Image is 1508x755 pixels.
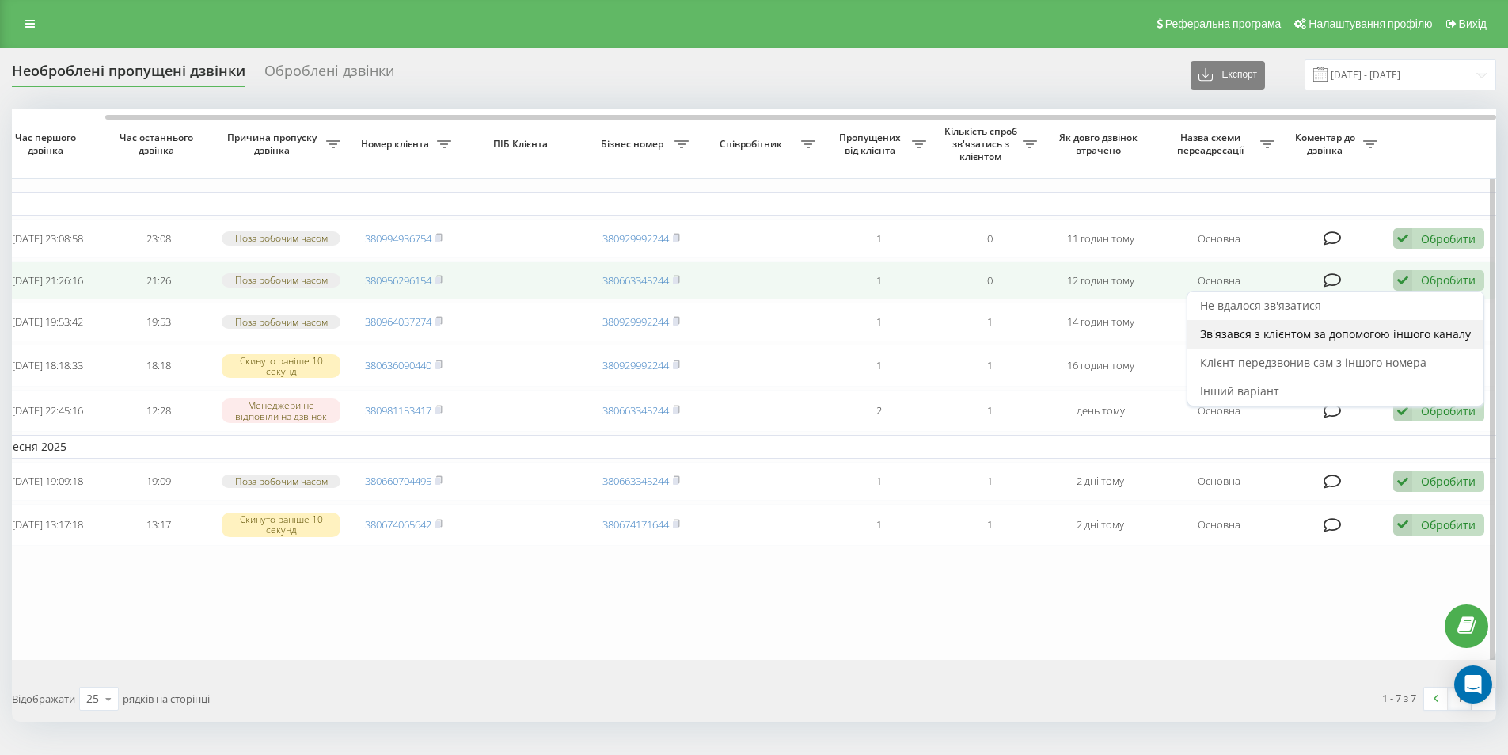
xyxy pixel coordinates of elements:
div: Обробити [1421,403,1476,418]
span: Налаштування профілю [1309,17,1432,30]
a: 380964037274 [365,315,431,329]
a: 380674171644 [602,517,669,532]
td: 23:08 [103,219,214,258]
div: Менеджери не відповіли на дзвінок [222,398,340,422]
div: Поза робочим часом [222,273,340,287]
span: Реферальна програма [1165,17,1282,30]
span: Зв'язався з клієнтом за допомогою іншого каналу [1200,326,1471,341]
td: Основна [1156,504,1282,546]
div: 25 [86,691,99,707]
span: Кількість спроб зв'язатись з клієнтом [942,125,1023,162]
span: Клієнт передзвонив сам з іншого номера [1200,355,1426,370]
a: 1 [1448,688,1472,710]
a: 380929992244 [602,315,669,329]
span: Коментар до дзвінка [1290,132,1363,156]
td: Основна [1156,261,1282,300]
span: Номер клієнта [356,138,437,151]
a: 380929992244 [602,231,669,246]
td: 2 [823,390,934,432]
div: 1 - 7 з 7 [1382,690,1416,706]
td: 0 [934,261,1045,300]
td: 16 годин тому [1045,345,1156,387]
td: Основна [1156,345,1282,387]
td: 1 [823,261,934,300]
td: 2 дні тому [1045,462,1156,501]
td: 1 [823,462,934,501]
td: 12 годин тому [1045,261,1156,300]
td: Основна [1156,219,1282,258]
span: рядків на сторінці [123,692,210,706]
td: 0 [934,219,1045,258]
td: 1 [934,504,1045,546]
td: 1 [823,303,934,341]
span: Інший варіант [1200,383,1279,398]
a: 380663345244 [602,474,669,488]
td: 1 [823,504,934,546]
button: Експорт [1191,61,1265,90]
a: 380929992244 [602,358,669,372]
td: 14 годин тому [1045,303,1156,341]
span: Час першого дзвінка [5,132,90,156]
td: Основна [1156,390,1282,432]
td: 18:18 [103,345,214,387]
td: 12:28 [103,390,214,432]
span: Як довго дзвінок втрачено [1058,132,1143,156]
td: 1 [934,303,1045,341]
td: день тому [1045,390,1156,432]
div: Обробити [1421,231,1476,246]
div: Обробити [1421,474,1476,489]
span: Бізнес номер [594,138,674,151]
span: Вихід [1459,17,1487,30]
div: Скинуто раніше 10 секунд [222,513,340,536]
a: 380994936754 [365,231,431,246]
div: Поза робочим часом [222,315,340,329]
td: 1 [823,219,934,258]
td: Основна [1156,303,1282,341]
div: Обробити [1421,517,1476,532]
div: Необроблені пропущені дзвінки [12,63,245,87]
span: ПІБ Клієнта [473,138,572,151]
span: Час останнього дзвінка [116,132,201,156]
div: Обробити [1421,273,1476,288]
td: 19:53 [103,303,214,341]
span: Не вдалося зв'язатися [1200,298,1321,313]
span: Відображати [12,692,75,706]
span: Співробітник [705,138,801,151]
a: 380663345244 [602,273,669,288]
a: 380636090440 [365,358,431,372]
td: 21:26 [103,261,214,300]
td: 19:09 [103,462,214,501]
td: Основна [1156,462,1282,501]
td: 1 [934,462,1045,501]
span: Пропущених від клієнта [831,132,912,156]
div: Поза робочим часом [222,231,340,245]
a: 380660704495 [365,474,431,488]
td: 1 [823,345,934,387]
td: 2 дні тому [1045,504,1156,546]
td: 13:17 [103,504,214,546]
a: 380981153417 [365,403,431,418]
td: 11 годин тому [1045,219,1156,258]
a: 380956296154 [365,273,431,288]
span: Причина пропуску дзвінка [222,132,326,156]
div: Поза робочим часом [222,475,340,488]
span: Назва схеми переадресації [1164,132,1260,156]
td: 1 [934,390,1045,432]
div: Оброблені дзвінки [264,63,394,87]
div: Open Intercom Messenger [1454,665,1492,704]
a: 380663345244 [602,403,669,418]
a: 380674065642 [365,517,431,532]
div: Скинуто раніше 10 секунд [222,354,340,378]
td: 1 [934,345,1045,387]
